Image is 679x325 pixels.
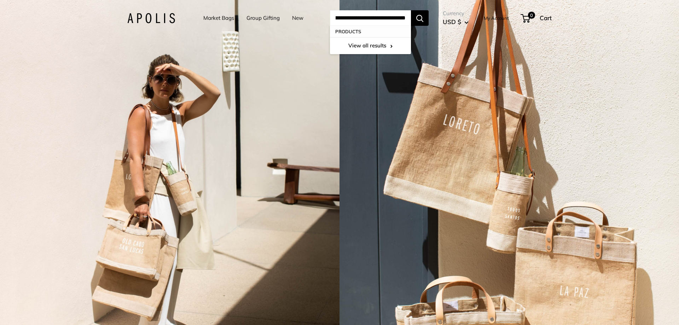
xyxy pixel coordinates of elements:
span: Currency [443,8,469,18]
span: Cart [540,14,552,22]
img: Apolis [127,13,175,23]
a: Group Gifting [246,13,280,23]
a: Market Bags [203,13,234,23]
button: Search [411,10,429,26]
a: New [292,13,303,23]
a: View all results [330,37,411,54]
span: 0 [528,12,535,19]
input: Search... [330,10,411,26]
a: My Account [484,14,509,22]
button: USD $ [443,16,469,28]
span: USD $ [443,18,461,25]
a: 0 Cart [521,12,552,24]
p: Products [330,26,411,37]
